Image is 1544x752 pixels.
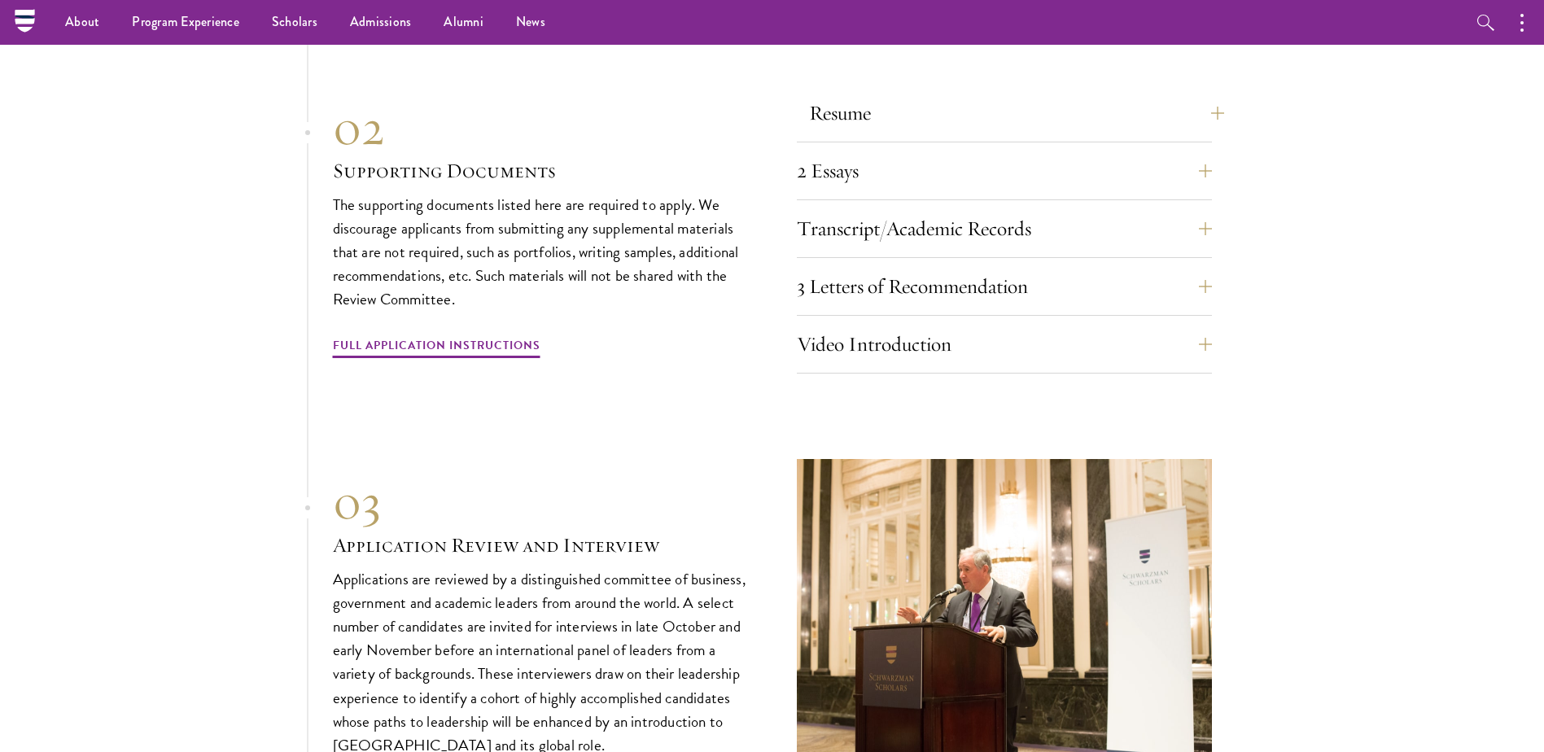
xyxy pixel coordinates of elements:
[333,193,748,311] p: The supporting documents listed here are required to apply. We discourage applicants from submitt...
[797,267,1212,306] button: 3 Letters of Recommendation
[333,531,748,559] h3: Application Review and Interview
[809,94,1224,133] button: Resume
[333,335,540,361] a: Full Application Instructions
[797,151,1212,190] button: 2 Essays
[797,325,1212,364] button: Video Introduction
[333,98,748,157] div: 02
[333,157,748,185] h3: Supporting Documents
[797,209,1212,248] button: Transcript/Academic Records
[333,473,748,531] div: 03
